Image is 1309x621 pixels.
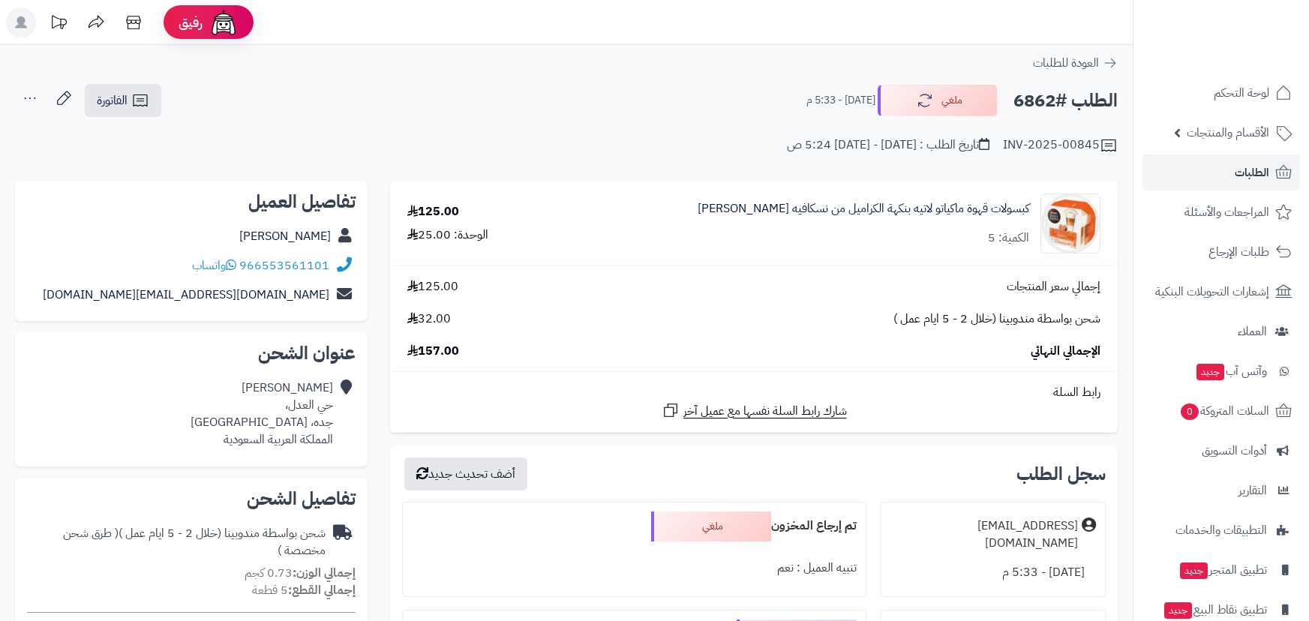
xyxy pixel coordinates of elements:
[1184,202,1269,223] span: المراجعات والأسئلة
[662,401,847,420] a: شارك رابط السلة نفسها مع عميل آخر
[1142,472,1300,508] a: التقارير
[1142,154,1300,190] a: الطلبات
[1142,433,1300,469] a: أدوات التسويق
[1007,278,1100,295] span: إجمالي سعر المنتجات
[893,310,1100,328] span: شحن بواسطة مندوبينا (خلال 2 - 5 ايام عمل )
[1142,353,1300,389] a: وآتس آبجديد
[27,344,356,362] h2: عنوان الشحن
[1207,37,1295,69] img: logo-2.png
[1033,54,1099,72] span: العودة للطلبات
[1013,85,1118,116] h2: الطلب #6862
[27,525,326,559] div: شحن بواسطة مندوبينا (خلال 2 - 5 ايام عمل )
[1202,440,1267,461] span: أدوات التسويق
[245,564,356,582] small: 0.73 كجم
[1155,281,1269,302] span: إشعارات التحويلات البنكية
[407,226,488,244] div: الوحدة: 25.00
[1208,241,1269,262] span: طلبات الإرجاع
[27,490,356,508] h2: تفاصيل الشحن
[787,136,989,154] div: تاريخ الطلب : [DATE] - [DATE] 5:24 ص
[412,553,857,583] div: تنبيه العميل : نعم
[239,256,329,274] a: 966553561101
[1180,562,1208,579] span: جديد
[40,7,77,41] a: تحديثات المنصة
[1163,599,1267,620] span: تطبيق نقاط البيع
[404,457,527,490] button: أضف تحديث جديد
[1142,194,1300,230] a: المراجعات والأسئلة
[806,93,875,108] small: [DATE] - 5:33 م
[288,581,356,599] strong: إجمالي القطع:
[1033,54,1118,72] a: العودة للطلبات
[1031,343,1100,360] span: الإجمالي النهائي
[293,564,356,582] strong: إجمالي الوزن:
[988,229,1029,247] div: الكمية: 5
[239,227,331,245] a: [PERSON_NAME]
[890,558,1096,587] div: [DATE] - 5:33 م
[1142,393,1300,429] a: السلات المتروكة0
[396,384,1112,401] div: رابط السلة
[407,310,451,328] span: 32.00
[43,286,329,304] a: [DOMAIN_NAME][EMAIL_ADDRESS][DOMAIN_NAME]
[1003,136,1118,154] div: INV-2025-00845
[1142,75,1300,111] a: لوحة التحكم
[1235,162,1269,183] span: الطلبات
[651,511,771,541] div: ملغي
[1179,400,1269,421] span: السلات المتروكة
[1187,122,1269,143] span: الأقسام والمنتجات
[1016,465,1106,483] h3: سجل الطلب
[85,84,161,117] a: الفاتورة
[771,517,857,535] b: تم إرجاع المخزون
[97,91,128,109] span: الفاتورة
[252,581,356,599] small: 5 قطعة
[1238,480,1267,501] span: التقارير
[1181,403,1199,420] span: 0
[1178,559,1267,580] span: تطبيق المتجر
[1142,552,1300,588] a: تطبيق المتجرجديد
[1214,82,1269,103] span: لوحة التحكم
[1196,364,1224,380] span: جديد
[27,193,356,211] h2: تفاصيل العميل
[209,7,239,37] img: ai-face.png
[683,403,847,420] span: شارك رابط السلة نفسها مع عميل آخر
[1195,361,1267,382] span: وآتس آب
[698,200,1029,217] a: كبسولات قهوة ماكياتو لاتيه بنكهة الكراميل من نسكافيه [PERSON_NAME]
[192,256,236,274] a: واتساب
[1238,321,1267,342] span: العملاء
[1142,512,1300,548] a: التطبيقات والخدمات
[407,343,459,360] span: 157.00
[878,85,998,116] button: ملغي
[407,278,458,295] span: 125.00
[191,379,333,448] div: [PERSON_NAME] حي العدل، جده، [GEOGRAPHIC_DATA] المملكة العربية السعودية
[407,203,459,220] div: 125.00
[1142,313,1300,349] a: العملاء
[1175,520,1267,541] span: التطبيقات والخدمات
[890,517,1078,552] div: [EMAIL_ADDRESS][DOMAIN_NAME]
[1142,234,1300,270] a: طلبات الإرجاع
[1164,602,1192,619] span: جديد
[63,524,326,559] span: ( طرق شحن مخصصة )
[1142,274,1300,310] a: إشعارات التحويلات البنكية
[1041,193,1100,253] img: 1717768810-N9XM6jgZPr7g01rle9eOR75g4hjQ5XShd5C8yPjx-90x90.webp
[179,13,203,31] span: رفيق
